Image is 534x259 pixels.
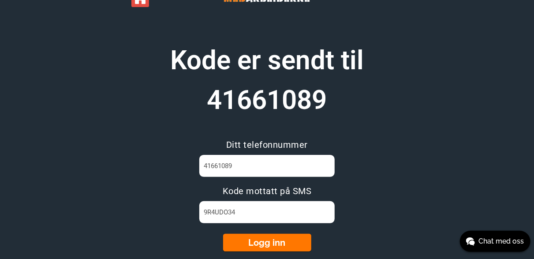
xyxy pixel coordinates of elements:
button: Chat med oss [460,231,530,252]
button: Logg inn [223,234,311,251]
h1: Kode er sendt til 41661089 [157,41,377,120]
span: Chat med oss [478,236,524,247]
span: Kode mottatt på SMS [223,186,312,196]
span: Ditt telefonnummer [226,139,308,150]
